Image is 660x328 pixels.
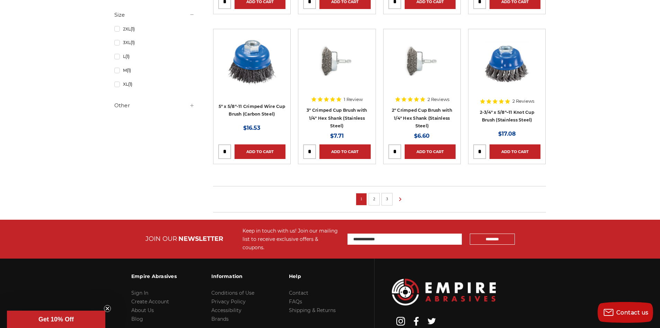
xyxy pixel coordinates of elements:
span: $16.53 [243,125,260,131]
a: 3" Crimped Cup Brush with 1/4" Hex Shank [303,34,370,101]
div: Keep in touch with us! Join our mailing list to receive exclusive offers & coupons. [243,227,341,252]
a: Conditions of Use [211,290,254,296]
img: Empire Abrasives Logo Image [392,279,496,305]
span: NEWSLETTER [178,235,223,243]
div: Get 10% OffClose teaser [7,311,105,328]
a: Accessibility [211,307,241,313]
a: 2 [371,195,378,203]
a: XL [114,78,195,90]
a: L [114,50,195,62]
span: (1) [131,26,135,32]
a: Create Account [131,298,169,305]
a: 2" Crimped Cup Brush with 1/4" Hex Shank (Stainless Steel) [392,108,452,128]
a: Shipping & Returns [289,307,336,313]
span: $7.71 [330,133,344,139]
img: 3" Crimped Cup Brush with 1/4" Hex Shank [309,34,364,90]
h5: Size [114,11,195,19]
a: About Us [131,307,154,313]
button: Close teaser [104,305,111,312]
h3: Empire Abrasives [131,269,177,284]
a: 5" x 5/8"-11 Crimped Wire Cup Brush (Carbon Steel) [218,34,285,101]
img: 2-3/4″ x 5/8″–11 Knot Cup Brush (Stainless Steel) [479,34,535,90]
a: Add to Cart [490,144,540,159]
a: M [114,64,195,76]
a: Add to Cart [319,144,370,159]
a: Sign In [131,290,148,296]
span: (1) [125,54,130,59]
a: 3XL [114,36,195,49]
button: Contact us [598,302,653,323]
a: Add to Cart [405,144,456,159]
span: (1) [131,40,135,45]
a: Privacy Policy [211,298,246,305]
a: 2-3/4″ x 5/8″–11 Knot Cup Brush (Stainless Steel) [480,110,534,123]
span: Contact us [616,309,649,316]
span: (1) [127,68,131,73]
span: 2 Reviews [428,97,449,102]
a: 3 [384,195,390,203]
span: $6.60 [414,133,430,139]
a: Blog [131,316,143,322]
span: 1 Review [344,97,363,102]
a: 1 [358,195,365,203]
a: Brands [211,316,229,322]
h3: Help [289,269,336,284]
a: 3" Crimped Cup Brush with 1/4" Hex Shank (Stainless Steel) [307,108,367,128]
a: Contact [289,290,308,296]
a: 5" x 5/8"-11 Crimped Wire Cup Brush (Carbon Steel) [219,104,285,117]
span: (1) [128,82,132,87]
img: 2" Crimped Cup Brush 193220B [394,34,450,90]
a: 2XL [114,23,195,35]
h5: Other [114,101,195,110]
a: 2-3/4″ x 5/8″–11 Knot Cup Brush (Stainless Steel) [473,34,540,101]
a: 2" Crimped Cup Brush 193220B [388,34,456,101]
span: JOIN OUR [146,235,177,243]
a: Add to Cart [235,144,285,159]
a: FAQs [289,298,302,305]
span: $17.08 [498,131,516,137]
span: Get 10% Off [38,316,74,323]
h3: Information [211,269,254,284]
span: 2 Reviews [512,99,534,103]
img: 5" x 5/8"-11 Crimped Wire Cup Brush (Carbon Steel) [224,34,280,90]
